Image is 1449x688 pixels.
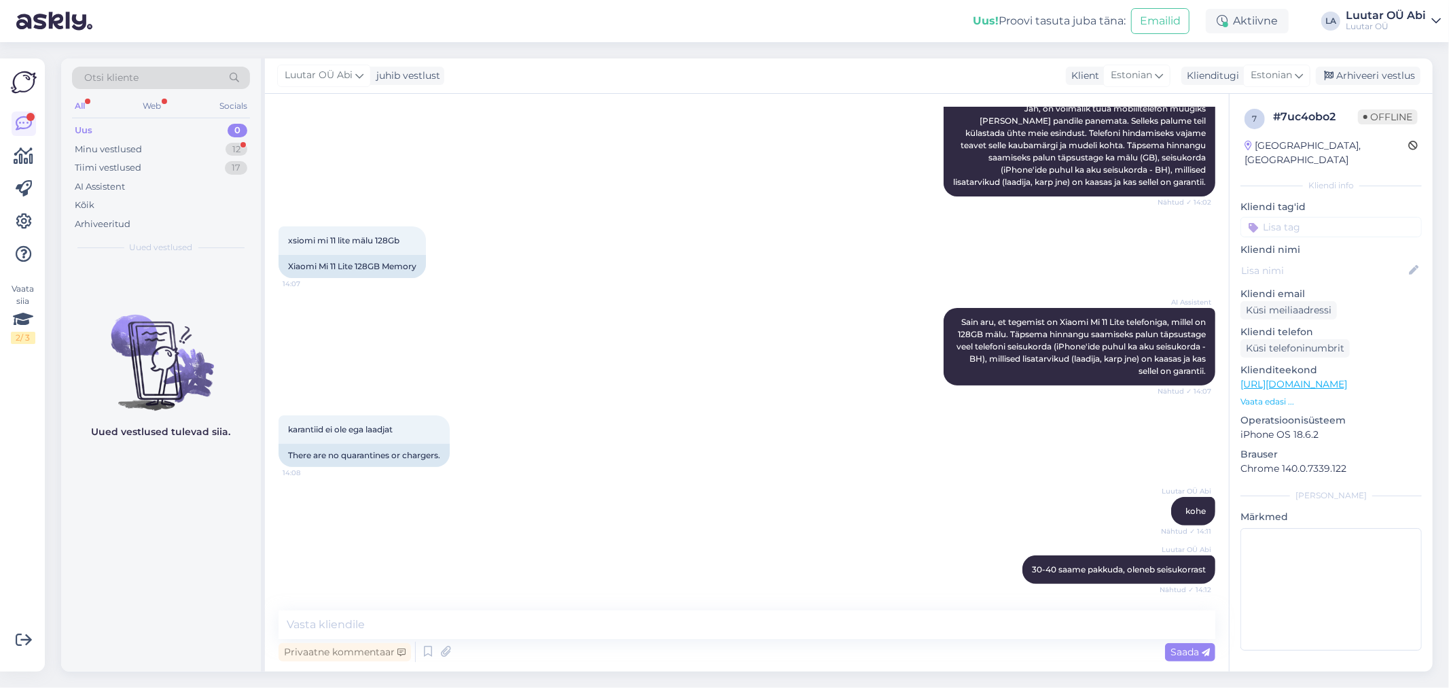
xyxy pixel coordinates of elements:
div: Privaatne kommentaar [279,643,411,661]
div: There are no quarantines or chargers. [279,444,450,467]
span: Estonian [1111,68,1152,83]
span: 7 [1253,114,1257,124]
button: Emailid [1131,8,1189,34]
div: Tiimi vestlused [75,161,141,175]
div: Küsi telefoninumbrit [1240,339,1350,358]
span: AI Assistent [1160,297,1211,307]
p: Märkmed [1240,510,1422,524]
p: Chrome 140.0.7339.122 [1240,462,1422,476]
span: Offline [1358,109,1418,124]
div: Vaata siia [11,283,35,344]
div: Proovi tasuta juba täna: [973,13,1126,29]
span: xsiomi mi 11 lite mälu 128Gb [288,235,399,245]
div: juhib vestlust [371,69,440,83]
span: Nähtud ✓ 14:02 [1158,197,1211,207]
p: Kliendi nimi [1240,243,1422,257]
span: Otsi kliente [84,71,139,85]
div: Uus [75,124,92,137]
span: 30-40 saame pakkuda, oleneb seisukorrast [1032,564,1206,574]
span: 14:07 [283,279,334,289]
p: iPhone OS 18.6.2 [1240,428,1422,442]
p: Vaata edasi ... [1240,396,1422,408]
span: Nähtud ✓ 14:11 [1160,526,1211,536]
div: [GEOGRAPHIC_DATA], [GEOGRAPHIC_DATA] [1245,139,1408,167]
div: LA [1321,12,1340,31]
span: Luutar OÜ Abi [285,68,353,83]
span: Sain aru, et tegemist on Xiaomi Mi 11 Lite telefoniga, millel on 128GB mälu. Täpsema hinnangu saa... [956,317,1208,376]
img: Askly Logo [11,69,37,95]
a: Luutar OÜ AbiLuutar OÜ [1346,10,1441,32]
span: Saada [1170,646,1210,658]
input: Lisa tag [1240,217,1422,237]
span: Luutar OÜ Abi [1160,486,1211,496]
div: Klienditugi [1181,69,1239,83]
div: Arhiveeritud [75,218,130,231]
span: Nähtud ✓ 14:12 [1160,585,1211,595]
div: Luutar OÜ Abi [1346,10,1426,21]
p: Kliendi telefon [1240,325,1422,339]
span: Estonian [1251,68,1292,83]
div: Küsi meiliaadressi [1240,301,1337,320]
div: All [72,97,88,115]
span: 14:08 [283,468,334,478]
div: Luutar OÜ [1346,21,1426,32]
p: Brauser [1240,447,1422,462]
div: Minu vestlused [75,143,142,156]
div: Socials [217,97,250,115]
p: Uued vestlused tulevad siia. [92,425,231,439]
p: Klienditeekond [1240,363,1422,377]
div: # 7uc4obo2 [1273,109,1358,125]
p: Kliendi tag'id [1240,200,1422,214]
span: Nähtud ✓ 14:07 [1158,386,1211,396]
p: Kliendi email [1240,287,1422,301]
div: AI Assistent [75,180,125,194]
b: Uus! [973,14,999,27]
a: [URL][DOMAIN_NAME] [1240,378,1347,390]
span: Uued vestlused [130,241,193,254]
div: Arhiveeri vestlus [1316,67,1420,85]
input: Lisa nimi [1241,263,1406,278]
div: 2 / 3 [11,332,35,344]
div: 0 [228,124,247,137]
div: Xiaomi Mi 11 Lite 128GB Memory [279,255,426,278]
span: Tere! Jah, on võimalik tuua mobiiltelefon müügiks [PERSON_NAME] pandile panemata. Selleks palume ... [953,79,1208,187]
span: Luutar OÜ Abi [1160,545,1211,555]
span: karantiid ei ole ega laadjat [288,424,393,434]
div: Klient [1066,69,1099,83]
div: [PERSON_NAME] [1240,489,1422,502]
div: Kõik [75,199,94,212]
div: 12 [226,143,247,156]
p: Operatsioonisüsteem [1240,413,1422,428]
img: No chats [61,290,261,413]
div: Web [141,97,164,115]
div: 17 [225,161,247,175]
span: kohe [1185,506,1206,516]
div: Aktiivne [1206,9,1289,33]
div: Kliendi info [1240,179,1422,192]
